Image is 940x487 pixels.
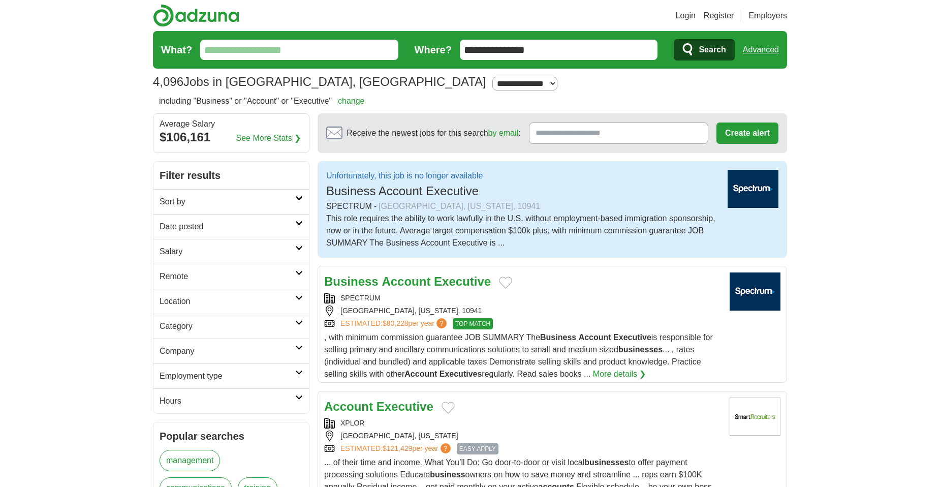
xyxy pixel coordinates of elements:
img: Adzuna logo [153,4,239,27]
h2: Popular searches [160,429,303,444]
img: Real Jobs Network logo [728,170,778,208]
span: Search [699,40,726,60]
div: $106,161 [160,128,303,146]
label: What? [161,42,192,57]
strong: business [430,470,465,479]
div: SPECTRUM [326,200,719,212]
strong: Executive [434,275,491,288]
p: Unfortunately, this job is no longer available [326,170,483,182]
strong: Executive [377,400,433,413]
a: SPECTRUM [340,294,381,302]
a: change [338,97,365,105]
h1: Jobs in [GEOGRAPHIC_DATA], [GEOGRAPHIC_DATA] [153,75,486,88]
div: [GEOGRAPHIC_DATA], [US_STATE] [324,431,722,441]
a: Sort by [153,189,309,214]
h2: Sort by [160,196,295,208]
a: by email [488,129,519,137]
h2: Date posted [160,221,295,233]
strong: Executive [613,333,651,342]
button: Search [674,39,734,60]
div: This role requires the ability to work lawfully in the U.S. without employment-based immigration ... [326,212,719,249]
h2: Company [160,345,295,357]
strong: Executives [440,370,482,378]
a: Hours [153,388,309,413]
h2: Filter results [153,162,309,189]
label: Where? [415,42,452,57]
a: See More Stats ❯ [236,132,301,144]
h2: Salary [160,246,295,258]
button: Add to favorite jobs [442,402,455,414]
span: EASY APPLY [457,443,498,454]
a: Register [704,10,734,22]
h2: Remote [160,270,295,283]
a: Account Executive [324,400,433,413]
a: Remote [153,264,309,289]
span: - [374,200,377,212]
h2: Employment type [160,370,295,382]
img: Xplor Technologies logo [730,398,780,436]
a: management [160,450,220,471]
a: XPLOR [340,419,364,427]
a: Login [676,10,696,22]
strong: Account [579,333,611,342]
a: Employment type [153,363,309,388]
a: ESTIMATED:$80,228per year? [340,318,449,329]
strong: Business [540,333,576,342]
div: Average Salary [160,120,303,128]
span: Receive the newest jobs for this search : [347,127,520,139]
strong: Business [324,275,379,288]
a: Salary [153,239,309,264]
span: , with minimum commission guarantee JOB SUMMARY The is responsible for selling primary and ancill... [324,333,713,378]
span: TOP MATCH [453,318,493,329]
a: Company [153,339,309,363]
span: $80,228 [383,319,409,327]
a: ESTIMATED:$121,429per year? [340,443,453,454]
img: SPECTRUM logo [730,272,780,311]
a: Location [153,289,309,314]
a: Employers [748,10,787,22]
strong: Account [404,370,437,378]
strong: businesses [618,345,663,354]
span: ? [436,318,447,328]
h2: Category [160,320,295,332]
h2: including "Business" or "Account" or "Executive" [159,95,365,107]
a: Business Account Executive [324,275,491,288]
span: Business Account Executive [326,184,479,198]
div: [GEOGRAPHIC_DATA], [US_STATE], 10941 [324,306,722,316]
button: Add to favorite jobs [499,277,512,289]
strong: Account [382,275,430,288]
h2: Hours [160,395,295,407]
a: More details ❯ [593,368,646,380]
div: [GEOGRAPHIC_DATA], [US_STATE], 10941 [379,200,540,212]
strong: businesses [584,458,629,467]
span: ? [441,443,451,453]
a: Advanced [743,40,779,60]
strong: Account [324,400,373,413]
h2: Location [160,295,295,308]
a: Category [153,314,309,339]
span: 4,096 [153,73,183,91]
button: Create alert [716,123,778,144]
a: Date posted [153,214,309,239]
span: $121,429 [383,444,412,452]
